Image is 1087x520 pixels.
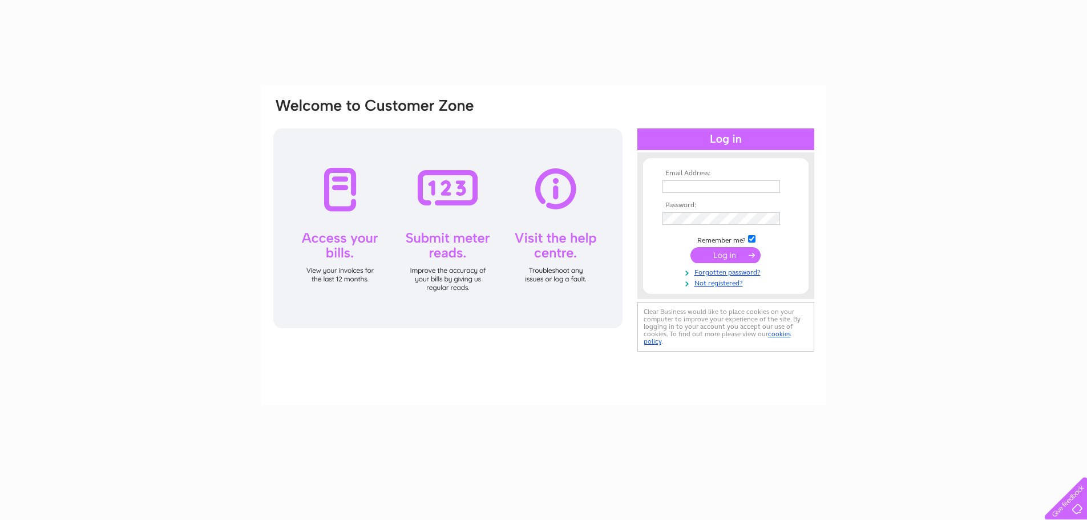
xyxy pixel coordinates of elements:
th: Password: [660,201,792,209]
div: Clear Business would like to place cookies on your computer to improve your experience of the sit... [637,302,814,352]
input: Submit [690,247,761,263]
a: Not registered? [662,277,792,288]
a: Forgotten password? [662,266,792,277]
a: cookies policy [644,330,791,345]
th: Email Address: [660,170,792,178]
td: Remember me? [660,233,792,245]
